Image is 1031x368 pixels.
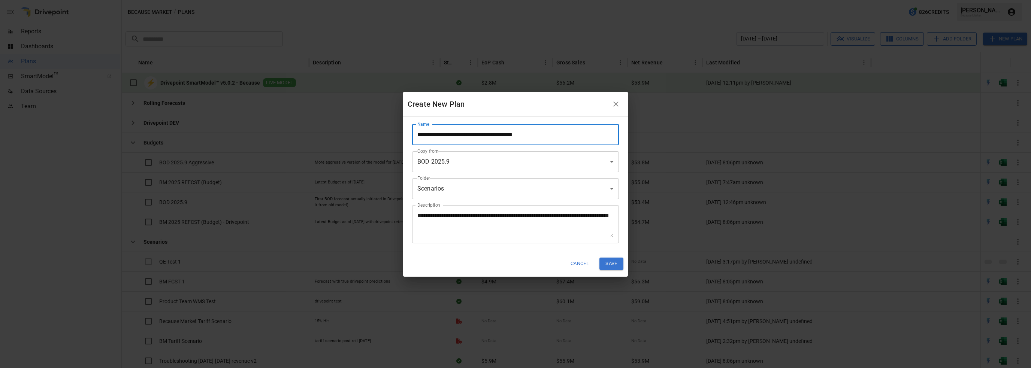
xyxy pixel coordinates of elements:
button: Save [599,258,623,270]
span: BOD 2025.9 [417,158,450,165]
label: Folder [417,175,430,181]
button: Cancel [566,258,594,270]
label: Name [417,121,429,127]
div: Scenarios [412,178,619,199]
label: Description [417,202,440,208]
label: Copy from [417,148,439,154]
div: Create New Plan [408,98,608,110]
